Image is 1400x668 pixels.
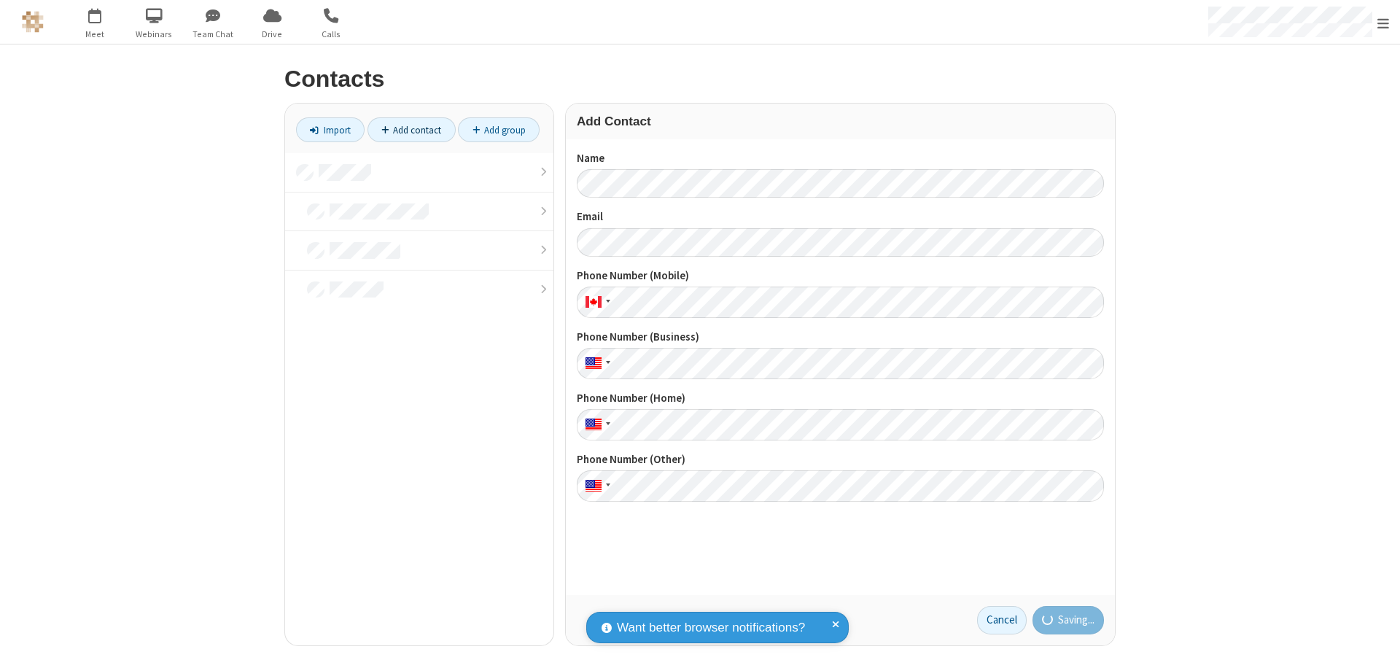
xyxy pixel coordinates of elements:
[577,287,615,318] div: Canada: + 1
[68,28,122,41] span: Meet
[186,28,241,41] span: Team Chat
[577,329,1104,346] label: Phone Number (Business)
[1364,630,1389,658] iframe: Chat
[577,150,1104,167] label: Name
[22,11,44,33] img: QA Selenium DO NOT DELETE OR CHANGE
[577,348,615,379] div: United States: + 1
[617,618,805,637] span: Want better browser notifications?
[577,409,615,440] div: United States: + 1
[367,117,456,142] a: Add contact
[304,28,359,41] span: Calls
[127,28,182,41] span: Webinars
[284,66,1116,92] h2: Contacts
[1058,612,1094,629] span: Saving...
[577,470,615,502] div: United States: + 1
[577,451,1104,468] label: Phone Number (Other)
[577,114,1104,128] h3: Add Contact
[458,117,540,142] a: Add group
[1032,606,1105,635] button: Saving...
[977,606,1027,635] a: Cancel
[245,28,300,41] span: Drive
[577,209,1104,225] label: Email
[577,268,1104,284] label: Phone Number (Mobile)
[577,390,1104,407] label: Phone Number (Home)
[296,117,365,142] a: Import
